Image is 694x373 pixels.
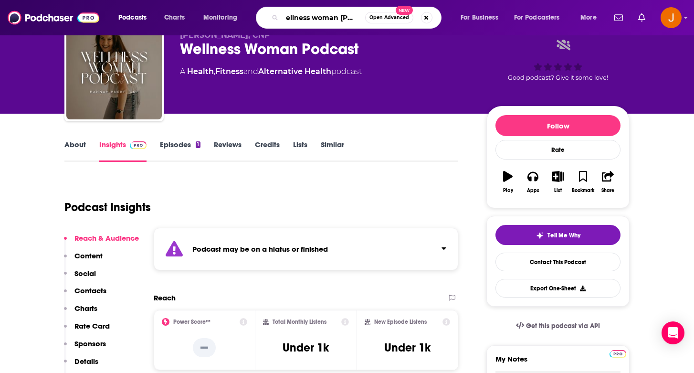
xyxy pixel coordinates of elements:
h2: Total Monthly Listens [273,319,326,325]
button: open menu [197,10,250,25]
p: Charts [74,304,97,313]
div: Rate [495,140,620,160]
div: A podcast [180,66,362,77]
button: open menu [574,10,609,25]
button: open menu [508,10,574,25]
p: Details [74,357,98,366]
button: Bookmark [570,165,595,199]
a: Pro website [610,349,626,358]
img: Podchaser Pro [130,141,147,149]
button: Contacts [64,286,106,304]
span: Logged in as justine87181 [661,7,682,28]
a: Alternative Health [258,67,331,76]
a: Similar [321,140,344,162]
img: tell me why sparkle [536,232,544,239]
div: Search podcasts, credits, & more... [265,7,451,29]
img: Podchaser - Follow, Share and Rate Podcasts [8,9,99,27]
span: New [396,6,413,15]
span: Get this podcast via API [526,322,600,330]
a: InsightsPodchaser Pro [99,140,147,162]
h2: Reach [154,293,176,302]
img: Wellness Woman Podcast [66,24,162,119]
a: Charts [158,10,190,25]
button: Rate Card [64,321,110,339]
span: More [580,11,597,24]
div: List [554,188,562,193]
div: Open Intercom Messenger [662,321,684,344]
p: Contacts [74,286,106,295]
section: Click to expand status details [154,228,458,270]
span: Open Advanced [369,15,409,20]
a: Get this podcast via API [508,314,608,338]
p: Content [74,251,103,260]
button: Charts [64,304,97,321]
a: Fitness [215,67,243,76]
div: Share [601,188,614,193]
button: Share [596,165,620,199]
p: Social [74,269,96,278]
h2: Power Score™ [173,319,210,325]
span: Podcasts [118,11,147,24]
h3: Under 1k [384,341,431,355]
span: Good podcast? Give it some love! [508,74,608,81]
button: Content [64,251,103,269]
a: Credits [255,140,280,162]
button: Show profile menu [661,7,682,28]
button: Export One-Sheet [495,279,620,298]
div: Good podcast? Give it some love! [486,31,630,90]
button: Reach & Audience [64,234,139,251]
img: User Profile [661,7,682,28]
a: About [64,140,86,162]
p: -- [193,338,216,357]
span: Tell Me Why [547,232,580,239]
button: Play [495,165,520,199]
p: Reach & Audience [74,234,139,243]
button: Sponsors [64,339,106,357]
a: Contact This Podcast [495,253,620,271]
p: Rate Card [74,321,110,330]
div: Apps [527,188,539,193]
button: Open AdvancedNew [365,12,413,23]
button: tell me why sparkleTell Me Why [495,225,620,245]
a: Episodes1 [160,140,200,162]
span: For Podcasters [514,11,560,24]
a: Reviews [214,140,242,162]
strong: Podcast may be on a hiatus or finished [192,245,328,254]
button: open menu [454,10,510,25]
button: List [546,165,570,199]
div: Bookmark [572,188,594,193]
a: Health [187,67,214,76]
label: My Notes [495,354,620,371]
span: Charts [164,11,185,24]
button: Social [64,269,96,287]
div: 1 [196,141,200,148]
h1: Podcast Insights [64,200,151,214]
input: Search podcasts, credits, & more... [282,10,365,25]
a: Lists [293,140,307,162]
button: Follow [495,115,620,136]
div: Play [503,188,513,193]
a: Show notifications dropdown [634,10,649,26]
button: Apps [520,165,545,199]
button: open menu [112,10,159,25]
span: and [243,67,258,76]
span: For Business [461,11,498,24]
img: Podchaser Pro [610,350,626,358]
a: Show notifications dropdown [610,10,627,26]
h2: New Episode Listens [374,319,427,325]
span: , [214,67,215,76]
span: Monitoring [203,11,237,24]
h3: Under 1k [283,341,329,355]
p: Sponsors [74,339,106,348]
